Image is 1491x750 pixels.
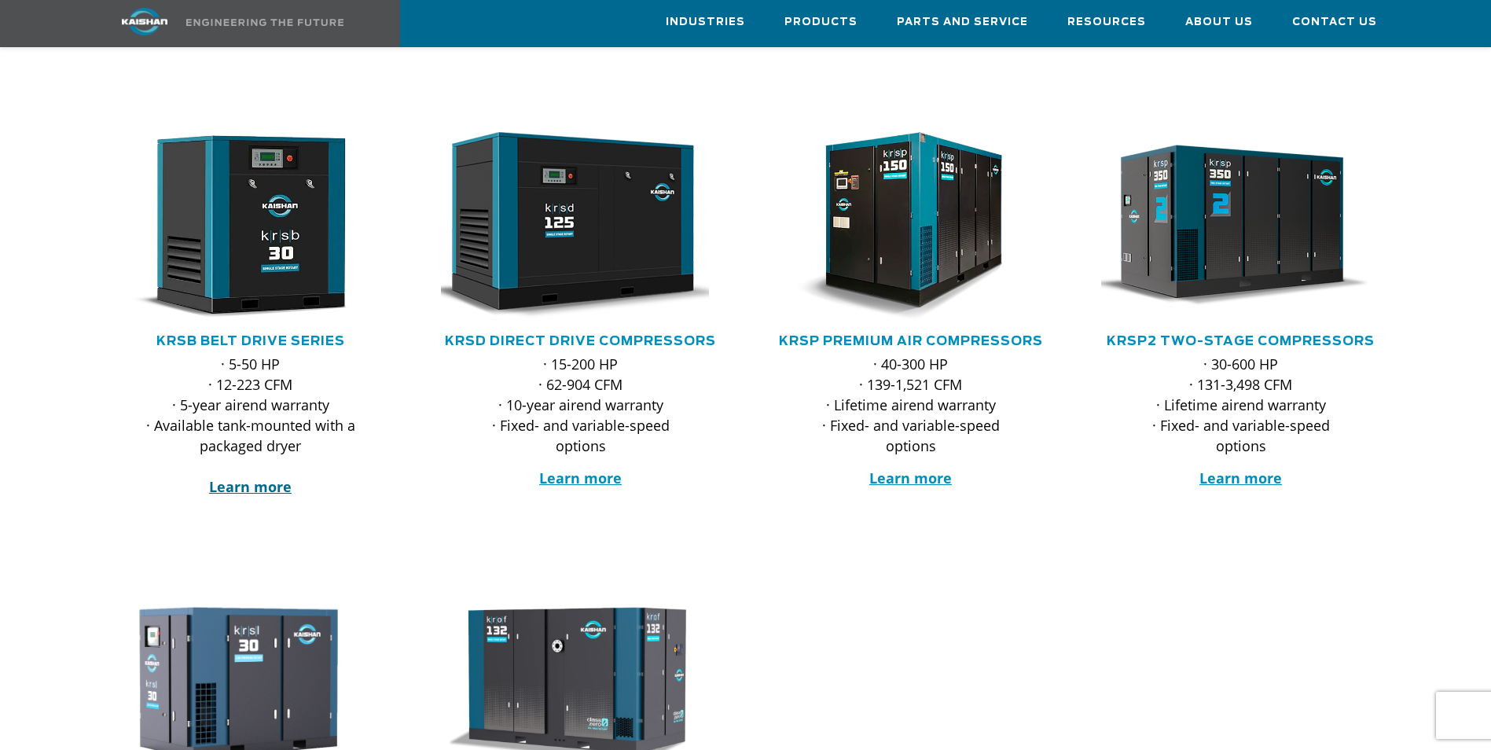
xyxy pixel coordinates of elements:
[111,132,391,321] div: krsb30
[1089,132,1369,321] img: krsp350
[1185,1,1253,43] a: About Us
[759,132,1039,321] img: krsp150
[897,1,1028,43] a: Parts and Service
[1067,1,1146,43] a: Resources
[472,354,689,456] p: · 15-200 HP · 62-904 CFM · 10-year airend warranty · Fixed- and variable-speed options
[1133,354,1350,456] p: · 30-600 HP · 131-3,498 CFM · Lifetime airend warranty · Fixed- and variable-speed options
[779,335,1043,347] a: KRSP Premium Air Compressors
[86,8,204,35] img: kaishan logo
[99,132,379,321] img: krsb30
[1199,469,1282,487] a: Learn more
[1107,335,1375,347] a: KRSP2 Two-Stage Compressors
[539,469,622,487] a: Learn more
[1292,13,1377,31] span: Contact Us
[186,19,343,26] img: Engineering the future
[771,132,1051,321] div: krsp150
[1067,13,1146,31] span: Resources
[666,13,745,31] span: Industries
[666,1,745,43] a: Industries
[897,13,1028,31] span: Parts and Service
[784,1,858,43] a: Products
[869,469,952,487] a: Learn more
[429,132,709,321] img: krsd125
[1292,1,1377,43] a: Contact Us
[445,335,716,347] a: KRSD Direct Drive Compressors
[441,132,721,321] div: krsd125
[142,354,359,497] p: · 5-50 HP · 12-223 CFM · 5-year airend warranty · Available tank-mounted with a packaged dryer
[784,13,858,31] span: Products
[802,354,1019,456] p: · 40-300 HP · 139-1,521 CFM · Lifetime airend warranty · Fixed- and variable-speed options
[209,477,292,496] a: Learn more
[1101,132,1381,321] div: krsp350
[1185,13,1253,31] span: About Us
[156,335,345,347] a: KRSB Belt Drive Series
